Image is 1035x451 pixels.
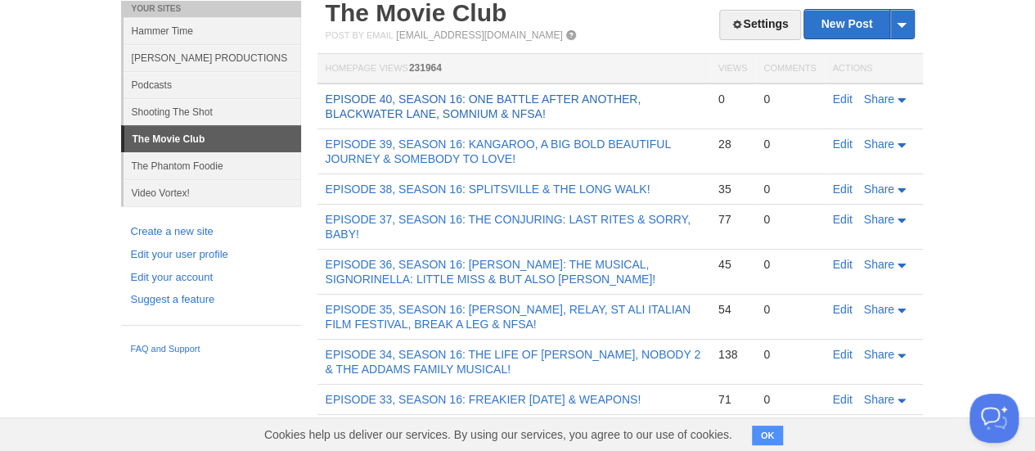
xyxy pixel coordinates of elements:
span: Share [864,303,894,316]
a: The Phantom Foodie [124,152,301,179]
th: Homepage Views [317,54,710,84]
a: EPISODE 39, SEASON 16: KANGAROO, A BIG BOLD BEAUTIFUL JOURNEY & SOMEBODY TO LOVE! [326,138,671,165]
span: Share [864,213,894,226]
div: 77 [718,212,747,227]
a: Edit [833,348,853,361]
div: 138 [718,347,747,362]
a: Edit your account [131,269,291,286]
div: 0 [763,212,816,227]
a: [EMAIL_ADDRESS][DOMAIN_NAME] [396,29,562,41]
span: Post by Email [326,30,394,40]
span: Share [864,183,894,196]
a: FAQ and Support [131,342,291,357]
div: 0 [718,92,747,106]
th: Views [710,54,755,84]
span: Share [864,258,894,271]
a: Video Vortex! [124,179,301,206]
span: 231964 [409,62,442,74]
div: 0 [763,92,816,106]
a: Podcasts [124,71,301,98]
a: Edit [833,303,853,316]
iframe: Help Scout Beacon - Open [970,394,1019,443]
a: Create a new site [131,223,291,241]
button: OK [752,426,784,445]
a: Edit [833,138,853,151]
div: 0 [763,137,816,151]
a: Settings [719,10,800,40]
a: The Movie Club [124,126,301,152]
a: EPISODE 35, SEASON 16: [PERSON_NAME], RELAY, ST ALI ITALIAN FILM FESTIVAL, BREAK A LEG & NFSA! [326,303,691,331]
a: New Post [804,10,913,38]
div: 0 [763,302,816,317]
span: Cookies help us deliver our services. By using our services, you agree to our use of cookies. [248,418,749,451]
a: EPISODE 37, SEASON 16: THE CONJURING: LAST RITES & SORRY, BABY! [326,213,691,241]
div: 54 [718,302,747,317]
div: 45 [718,257,747,272]
div: 0 [763,257,816,272]
a: Edit [833,393,853,406]
a: Hammer Time [124,17,301,44]
a: EPISODE 40, SEASON 16: ONE BATTLE AFTER ANOTHER, BLACKWATER LANE, SOMNIUM & NFSA! [326,92,641,120]
div: 0 [763,182,816,196]
a: Edit your user profile [131,246,291,264]
span: Share [864,92,894,106]
div: 35 [718,182,747,196]
a: Edit [833,92,853,106]
span: Share [864,348,894,361]
a: EPISODE 34, SEASON 16: THE LIFE OF [PERSON_NAME], NOBODY 2 & THE ADDAMS FAMILY MUSICAL! [326,348,701,376]
a: Shooting The Shot [124,98,301,125]
a: [PERSON_NAME] PRODUCTIONS [124,44,301,71]
a: EPISODE 36, SEASON 16: [PERSON_NAME]: THE MUSICAL, SIGNORINELLA: LITTLE MISS & BUT ALSO [PERSON_N... [326,258,656,286]
a: Suggest a feature [131,291,291,309]
a: Edit [833,258,853,271]
span: Share [864,393,894,406]
div: 71 [718,392,747,407]
div: 0 [763,392,816,407]
a: EPISODE 33, SEASON 16: FREAKIER [DATE] & WEAPONS! [326,393,641,406]
span: Share [864,138,894,151]
a: Edit [833,183,853,196]
a: Edit [833,213,853,226]
li: Your Sites [121,1,301,17]
a: EPISODE 38, SEASON 16: SPLITSVILLE & THE LONG WALK! [326,183,650,196]
th: Comments [755,54,824,84]
div: 28 [718,137,747,151]
th: Actions [825,54,923,84]
div: 0 [763,347,816,362]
